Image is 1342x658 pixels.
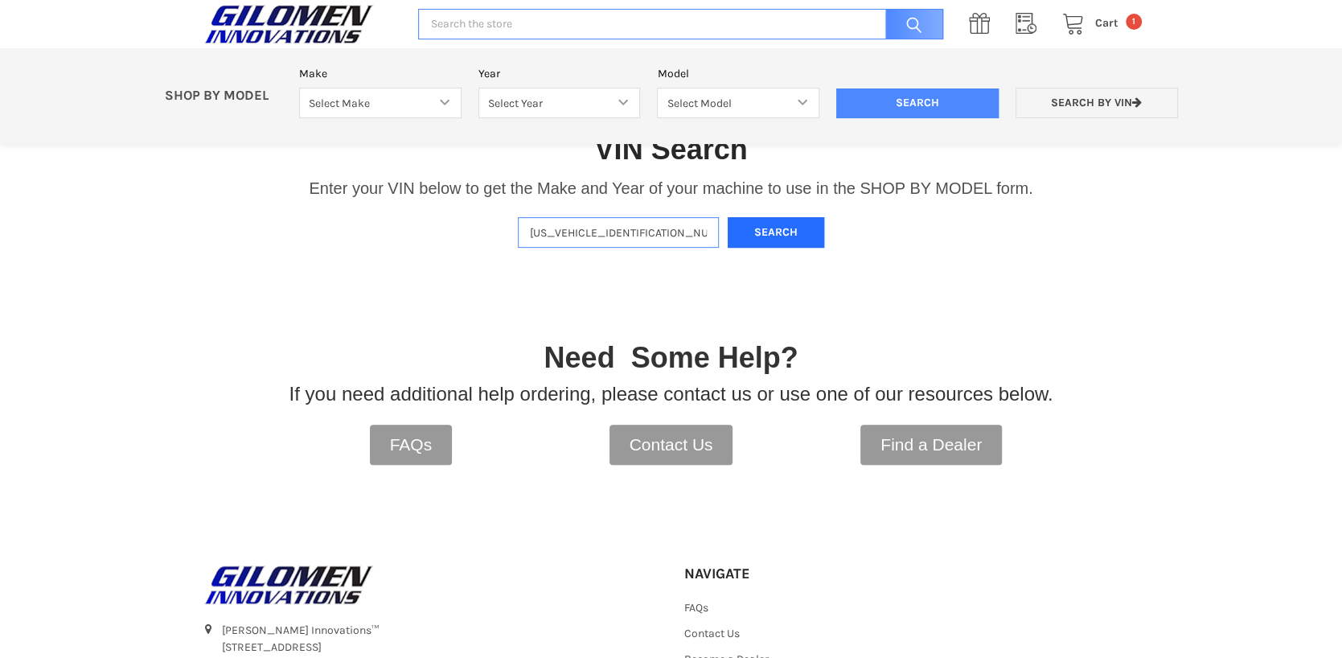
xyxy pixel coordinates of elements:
[1053,14,1142,34] a: Cart 1
[684,565,819,583] h5: Navigate
[594,131,747,167] h1: VIN Search
[309,176,1032,200] p: Enter your VIN below to get the Make and Year of your machine to use in the SHOP BY MODEL form.
[370,425,453,465] a: FAQs
[860,425,1002,465] a: Find a Dealer
[200,565,658,605] a: GILOMEN INNOVATIONS
[1095,16,1118,30] span: Cart
[609,425,733,465] a: Contact Us
[299,65,462,82] label: Make
[877,9,943,40] input: Search
[418,9,942,40] input: Search the store
[728,217,824,249] button: Search
[657,65,819,82] label: Model
[156,88,291,105] p: SHOP BY MODEL
[1016,88,1178,119] a: Search by VIN
[289,380,1053,409] p: If you need additional help ordering, please contact us or use one of our resources below.
[684,627,740,640] a: Contact Us
[478,65,641,82] label: Year
[544,336,798,380] p: Need Some Help?
[1126,14,1142,30] span: 1
[518,217,719,249] input: Enter VIN of your machine
[200,4,377,44] img: GILOMEN INNOVATIONS
[200,565,377,605] img: GILOMEN INNOVATIONS
[684,601,708,615] a: FAQs
[200,4,401,44] a: GILOMEN INNOVATIONS
[836,88,999,119] input: Search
